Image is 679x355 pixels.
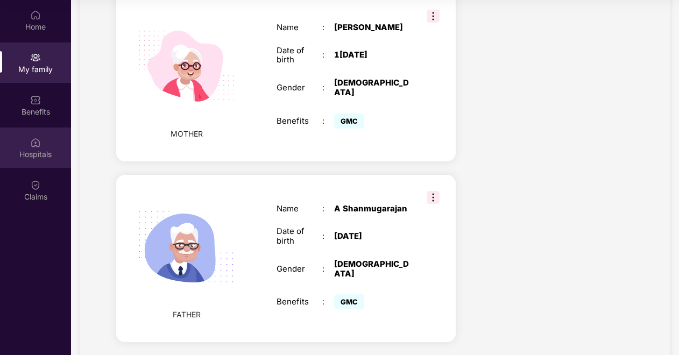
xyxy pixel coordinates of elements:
[334,113,364,129] span: GMC
[277,265,322,274] div: Gender
[334,260,414,279] div: [DEMOGRAPHIC_DATA]
[277,23,322,33] div: Name
[322,265,334,274] div: :
[322,23,334,33] div: :
[277,83,322,93] div: Gender
[322,297,334,307] div: :
[334,23,414,33] div: [PERSON_NAME]
[125,186,249,309] img: svg+xml;base64,PHN2ZyB4bWxucz0iaHR0cDovL3d3dy53My5vcmcvMjAwMC9zdmciIHhtbG5zOnhsaW5rPSJodHRwOi8vd3...
[30,137,41,148] img: svg+xml;base64,PHN2ZyBpZD0iSG9zcGl0YWxzIiB4bWxucz0iaHR0cDovL3d3dy53My5vcmcvMjAwMC9zdmciIHdpZHRoPS...
[322,204,334,214] div: :
[173,309,201,321] span: FATHER
[334,204,414,214] div: A Shanmugarajan
[334,51,414,60] div: 1[DATE]
[125,4,249,128] img: svg+xml;base64,PHN2ZyB4bWxucz0iaHR0cDovL3d3dy53My5vcmcvMjAwMC9zdmciIHdpZHRoPSIyMjQiIGhlaWdodD0iMT...
[334,79,414,98] div: [DEMOGRAPHIC_DATA]
[322,51,334,60] div: :
[277,46,322,66] div: Date of birth
[30,52,41,63] img: svg+xml;base64,PHN2ZyB3aWR0aD0iMjAiIGhlaWdodD0iMjAiIHZpZXdCb3g9IjAgMCAyMCAyMCIgZmlsbD0ibm9uZSIgeG...
[427,191,440,204] img: svg+xml;base64,PHN2ZyB3aWR0aD0iMzIiIGhlaWdodD0iMzIiIHZpZXdCb3g9IjAgMCAzMiAzMiIgZmlsbD0ibm9uZSIgeG...
[427,10,440,23] img: svg+xml;base64,PHN2ZyB3aWR0aD0iMzIiIGhlaWdodD0iMzIiIHZpZXdCb3g9IjAgMCAzMiAzMiIgZmlsbD0ibm9uZSIgeG...
[277,227,322,246] div: Date of birth
[171,128,203,140] span: MOTHER
[334,294,364,309] span: GMC
[277,297,322,307] div: Benefits
[322,83,334,93] div: :
[30,180,41,190] img: svg+xml;base64,PHN2ZyBpZD0iQ2xhaW0iIHhtbG5zPSJodHRwOi8vd3d3LnczLm9yZy8yMDAwL3N2ZyIgd2lkdGg9IjIwIi...
[334,232,414,242] div: [DATE]
[30,95,41,105] img: svg+xml;base64,PHN2ZyBpZD0iQmVuZWZpdHMiIHhtbG5zPSJodHRwOi8vd3d3LnczLm9yZy8yMDAwL3N2ZyIgd2lkdGg9Ij...
[277,117,322,126] div: Benefits
[322,232,334,242] div: :
[322,117,334,126] div: :
[277,204,322,214] div: Name
[30,10,41,20] img: svg+xml;base64,PHN2ZyBpZD0iSG9tZSIgeG1sbnM9Imh0dHA6Ly93d3cudzMub3JnLzIwMDAvc3ZnIiB3aWR0aD0iMjAiIG...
